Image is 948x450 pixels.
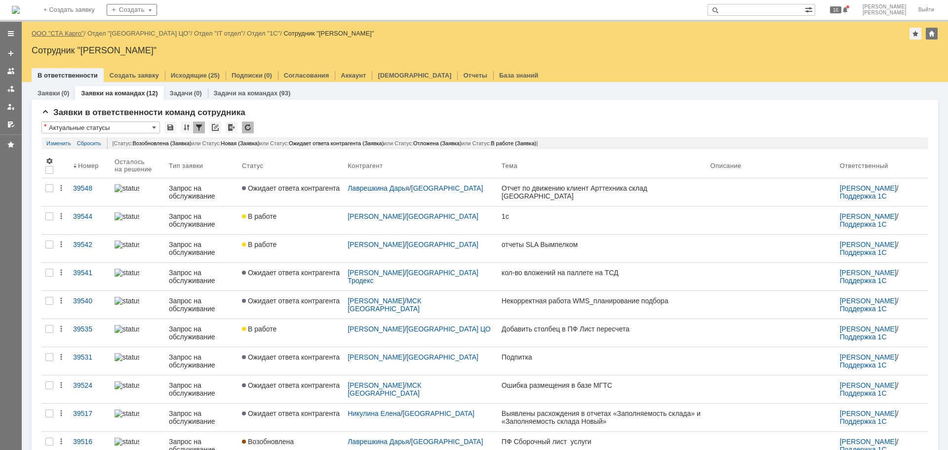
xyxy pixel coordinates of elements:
div: / [840,297,924,313]
a: 39548 [69,178,111,206]
a: [PERSON_NAME] [840,241,897,248]
a: [GEOGRAPHIC_DATA] [402,409,474,417]
th: Контрагент [344,153,498,178]
div: 39541 [73,269,107,277]
div: Выявлены расхождения в отчетах «Заполняемость склада» и «Заполняемость склада Новый» [502,409,703,425]
div: Сотрудник "[PERSON_NAME]" [283,30,374,37]
div: Ошибка размещения в базе МГТС [502,381,703,389]
div: / [87,30,194,37]
span: Расширенный поиск [805,4,815,14]
a: Поддержка 1С [840,305,887,313]
a: Отдел "IT отдел" [194,30,243,37]
div: Действия [57,269,65,277]
a: Ожидает ответа контрагента [238,263,344,290]
div: Создать [107,4,157,16]
div: (0) [194,89,202,97]
th: Ответственный [836,153,928,178]
a: Ожидает ответа контрагента [238,347,344,375]
a: [PERSON_NAME] [348,353,404,361]
div: / [348,184,494,192]
div: / [348,381,494,397]
a: statusbar-100 (1).png [111,291,165,319]
div: / [194,30,247,37]
a: Перейти на домашнюю страницу [12,6,20,14]
div: / [348,269,494,285]
a: Поддержка 1С [840,389,887,397]
a: Ожидает ответа контрагента [238,291,344,319]
a: [PERSON_NAME] [348,269,404,277]
a: отчеты SLA Вымпелком [498,235,707,262]
div: Запрос на обслуживание [169,325,234,341]
a: [GEOGRAPHIC_DATA] [411,438,483,446]
a: Запрос на обслуживание [165,375,238,403]
div: / [840,325,924,341]
div: / [348,409,494,417]
span: Возобновлена (Заявка) [132,140,191,146]
div: Действия [57,325,65,333]
th: Осталось на решение [111,153,165,178]
div: Скопировать ссылку на список [209,122,221,133]
a: Поддержка 1С [840,361,887,369]
a: Задачи на командах [214,89,278,97]
a: 39544 [69,206,111,234]
a: [PERSON_NAME] [348,212,404,220]
a: [PERSON_NAME] [840,325,897,333]
a: Запрос на обслуживание [165,291,238,319]
div: / [840,269,924,285]
div: Запрос на обслуживание [169,184,234,200]
img: statusbar-100 (1).png [115,325,139,333]
span: Настройки [45,157,53,165]
a: [PERSON_NAME] [840,269,897,277]
div: Сохранить вид [164,122,176,133]
span: 16 [830,6,841,13]
div: (93) [279,89,290,97]
a: 39535 [69,319,111,347]
a: statusbar-100 (1).png [111,178,165,206]
div: Сотрудник "[PERSON_NAME]" [32,45,938,55]
a: Заявки на командах [81,89,145,97]
a: Заявки на командах [3,63,19,79]
div: / [348,212,494,220]
a: [GEOGRAPHIC_DATA] [406,241,478,248]
div: (25) [208,72,220,79]
a: [PERSON_NAME] [840,438,897,446]
div: Запрос на обслуживание [169,241,234,256]
a: 39531 [69,347,111,375]
a: Поддержка 1С [840,277,887,285]
div: 39540 [73,297,107,305]
div: Описание [711,162,742,169]
th: Тип заявки [165,153,238,178]
a: МСК [GEOGRAPHIC_DATA] [348,297,423,313]
div: Обновлять список [242,122,254,133]
div: 39535 [73,325,107,333]
div: / [247,30,283,37]
a: Ожидает ответа контрагента [238,404,344,431]
div: / [840,212,924,228]
div: Действия [57,409,65,417]
a: Лаврешкина Дарья [348,438,409,446]
a: [PERSON_NAME] [348,241,404,248]
div: 39524 [73,381,107,389]
div: Статус [242,162,263,169]
a: 1с [498,206,707,234]
a: Поддержка 1С [840,192,887,200]
a: В ответственности [38,72,98,79]
a: Ожидает ответа контрагента [238,178,344,206]
a: [PERSON_NAME] [840,409,897,417]
a: Запрос на обслуживание [165,319,238,347]
div: Фильтрация... [193,122,205,133]
span: Отложена (Заявка) [413,140,462,146]
div: Настройки списка отличаются от сохраненных в виде [44,123,46,130]
a: statusbar-100 (1).png [111,347,165,375]
div: (0) [61,89,69,97]
div: Контрагент [348,162,383,169]
a: [GEOGRAPHIC_DATA] [411,184,483,192]
a: [PERSON_NAME] [348,297,404,305]
a: В работе [238,235,344,262]
a: [GEOGRAPHIC_DATA] ЦО [406,325,491,333]
div: 1с [502,212,703,220]
a: Подписки [232,72,263,79]
a: Ожидает ответа контрагента [238,375,344,403]
span: В работе [242,212,276,220]
a: [PERSON_NAME] [840,212,897,220]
